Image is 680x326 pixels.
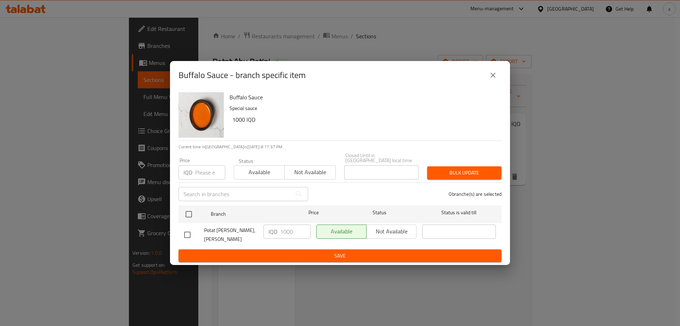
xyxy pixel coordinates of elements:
[280,225,311,239] input: Please enter price
[422,208,496,217] span: Status is valid till
[178,249,501,263] button: Save
[178,144,501,150] p: Current time in [GEOGRAPHIC_DATA] is [DATE] 8:17:37 PM
[211,210,284,219] span: Branch
[183,168,192,177] p: IQD
[288,167,333,177] span: Not available
[178,187,292,201] input: Search in branches
[268,227,277,236] p: IQD
[484,67,501,84] button: close
[433,168,496,177] span: Bulk update
[229,104,496,113] p: Special sauce
[204,226,258,244] span: Potat [PERSON_NAME], [PERSON_NAME]
[184,252,496,260] span: Save
[195,165,225,179] input: Please enter price
[427,166,501,179] button: Bulk update
[178,92,224,138] img: Buffalo Sauce
[449,190,501,198] p: 0 branche(s) are selected
[232,115,496,125] h6: 1000 IQD
[234,165,285,179] button: Available
[237,167,282,177] span: Available
[290,208,337,217] span: Price
[229,92,496,102] h6: Buffalo Sauce
[284,165,335,179] button: Not available
[178,70,306,81] h2: Buffalo Sauce - branch specific item
[343,208,416,217] span: Status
